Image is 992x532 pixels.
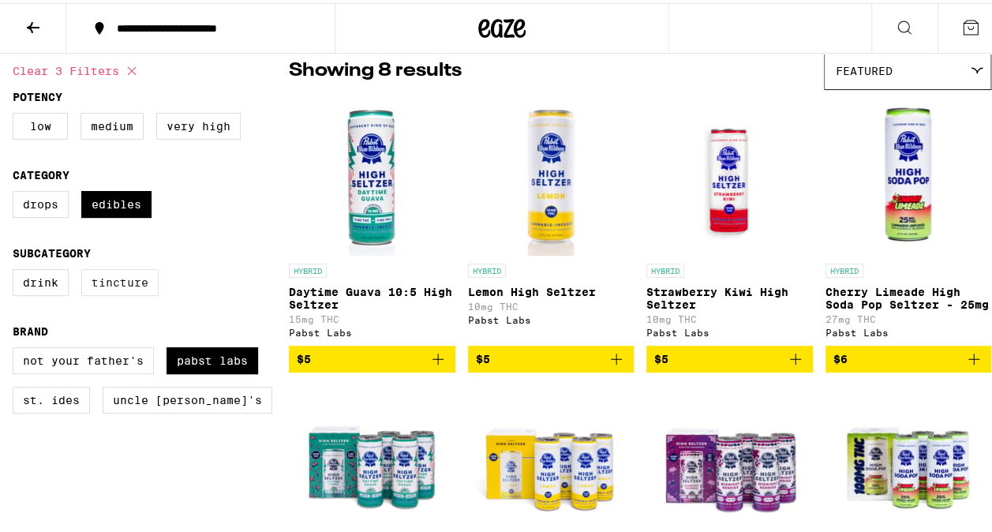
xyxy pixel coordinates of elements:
[156,110,241,137] label: Very High
[825,260,863,275] p: HYBRID
[13,344,154,371] label: Not Your Father's
[13,384,90,410] label: St. Ides
[825,283,992,308] p: Cherry Limeade High Soda Pop Seltzer - 25mg
[293,95,451,253] img: Pabst Labs - Daytime Guava 10:5 High Seltzer
[289,95,455,343] a: Open page for Daytime Guava 10:5 High Seltzer from Pabst Labs
[476,350,490,362] span: $5
[468,283,635,295] p: Lemon High Seltzer
[650,95,808,253] img: Pabst Labs - Strawberry Kiwi High Seltzer
[468,298,635,309] p: 10mg THC
[13,166,69,178] legend: Category
[9,11,114,24] span: Hi. Need any help?
[472,95,630,253] img: Pabst Labs - Lemon High Seltzer
[468,260,506,275] p: HYBRID
[289,311,455,321] p: 15mg THC
[103,384,272,410] label: Uncle [PERSON_NAME]'s
[13,244,91,257] legend: Subcategory
[829,95,987,253] img: Pabst Labs - Cherry Limeade High Soda Pop Seltzer - 25mg
[825,343,992,369] button: Add to bag
[289,54,462,81] p: Showing 8 results
[825,324,992,335] div: Pabst Labs
[13,322,48,335] legend: Brand
[468,343,635,369] button: Add to bag
[289,324,455,335] div: Pabst Labs
[646,311,813,321] p: 10mg THC
[13,266,69,293] label: Drink
[13,48,141,88] button: Clear 3 filters
[289,283,455,308] p: Daytime Guava 10:5 High Seltzer
[289,343,455,369] button: Add to bag
[646,283,813,308] p: Strawberry Kiwi High Seltzer
[13,188,69,215] label: Drops
[80,110,144,137] label: Medium
[468,95,635,343] a: Open page for Lemon High Seltzer from Pabst Labs
[825,95,992,343] a: Open page for Cherry Limeade High Soda Pop Seltzer - 25mg from Pabst Labs
[646,95,813,343] a: Open page for Strawberry Kiwi High Seltzer from Pabst Labs
[646,343,813,369] button: Add to bag
[825,311,992,321] p: 27mg THC
[468,312,635,322] div: Pabst Labs
[646,324,813,335] div: Pabst Labs
[81,188,152,215] label: Edibles
[289,260,327,275] p: HYBRID
[81,266,159,293] label: Tincture
[297,350,311,362] span: $5
[836,62,893,74] span: Featured
[833,350,848,362] span: $6
[13,88,62,100] legend: Potency
[646,260,684,275] p: HYBRID
[654,350,668,362] span: $5
[167,344,258,371] label: Pabst Labs
[13,110,68,137] label: Low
